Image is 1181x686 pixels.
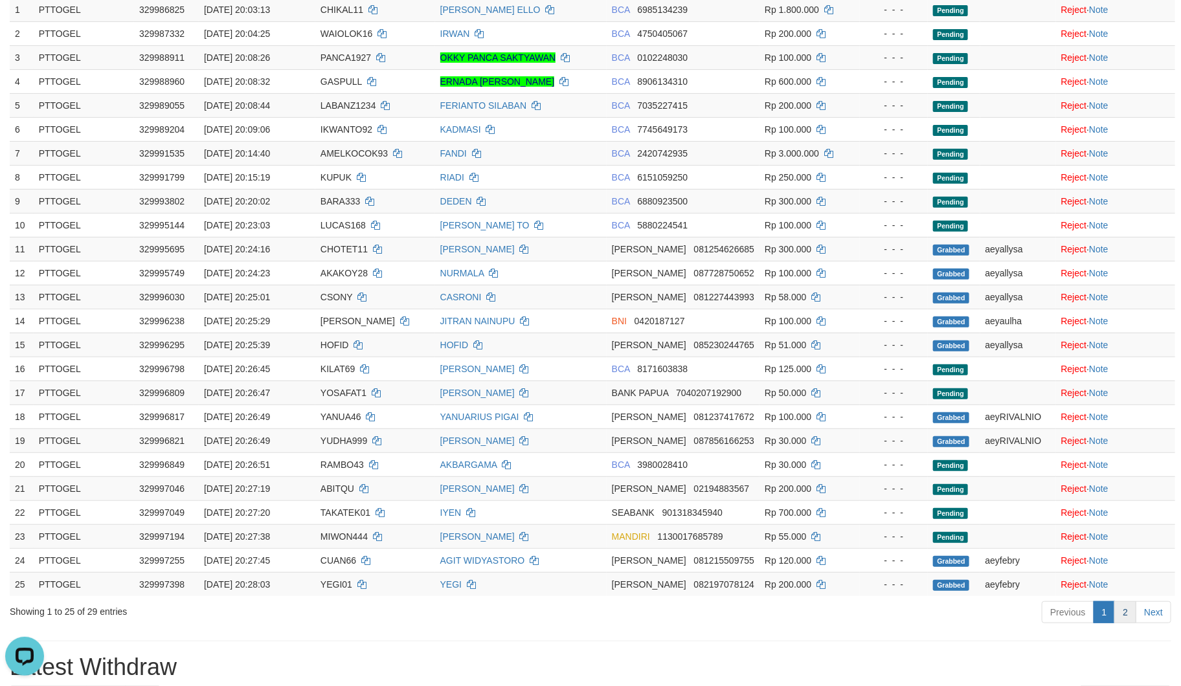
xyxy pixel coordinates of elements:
[440,52,556,63] a: OKKY PANCA SAKTYAWAN
[1056,452,1175,476] td: ·
[34,21,134,45] td: PTTOGEL
[612,220,630,230] span: BCA
[440,316,515,326] a: JITRAN NAINUPU
[139,364,185,374] span: 329996798
[1061,340,1087,350] a: Reject
[440,172,464,183] a: RIADI
[139,196,185,206] span: 329993802
[1061,52,1087,63] a: Reject
[865,3,923,16] div: - - -
[1056,381,1175,404] td: ·
[321,28,372,39] span: WAIOLOK16
[34,333,134,357] td: PTTOGEL
[204,316,270,326] span: [DATE] 20:25:29
[1089,172,1108,183] a: Note
[933,5,968,16] span: Pending
[933,245,969,256] span: Grabbed
[204,100,270,111] span: [DATE] 20:08:44
[612,172,630,183] span: BCA
[1136,601,1171,623] a: Next
[1061,76,1087,87] a: Reject
[612,292,686,302] span: [PERSON_NAME]
[612,244,686,254] span: [PERSON_NAME]
[865,458,923,471] div: - - -
[1056,237,1175,261] td: ·
[865,123,923,136] div: - - -
[1089,388,1108,398] a: Note
[765,220,811,230] span: Rp 100.000
[440,555,525,566] a: AGIT WIDYASTORO
[933,125,968,136] span: Pending
[694,340,754,350] span: Copy 085230244765 to clipboard
[321,268,368,278] span: AKAKOY28
[865,51,923,64] div: - - -
[933,364,968,375] span: Pending
[34,69,134,93] td: PTTOGEL
[139,268,185,278] span: 329995749
[34,309,134,333] td: PTTOGEL
[612,5,630,15] span: BCA
[765,364,811,374] span: Rp 125.000
[5,5,44,44] button: Open LiveChat chat widget
[1056,428,1175,452] td: ·
[612,388,669,398] span: BANK PAPUA
[440,148,467,159] a: FANDI
[1061,148,1087,159] a: Reject
[933,221,968,232] span: Pending
[1089,531,1108,542] a: Note
[933,173,968,184] span: Pending
[10,261,34,285] td: 12
[612,28,630,39] span: BCA
[204,28,270,39] span: [DATE] 20:04:25
[440,459,497,470] a: AKBARGAMA
[865,338,923,351] div: - - -
[139,220,185,230] span: 329995144
[933,29,968,40] span: Pending
[10,21,34,45] td: 2
[440,412,519,422] a: YANUARIUS PIGAI
[1114,601,1136,623] a: 2
[440,436,515,446] a: [PERSON_NAME]
[1056,357,1175,381] td: ·
[933,340,969,351] span: Grabbed
[933,77,968,88] span: Pending
[440,76,555,87] a: ERNADA [PERSON_NAME]
[321,340,349,350] span: HOFID
[865,147,923,160] div: - - -
[34,452,134,476] td: PTTOGEL
[139,52,185,63] span: 329988911
[139,76,185,87] span: 329988960
[865,267,923,280] div: - - -
[612,196,630,206] span: BCA
[1089,483,1108,494] a: Note
[204,412,270,422] span: [DATE] 20:26:49
[1089,244,1108,254] a: Note
[612,76,630,87] span: BCA
[1061,196,1087,206] a: Reject
[34,357,134,381] td: PTTOGEL
[865,27,923,40] div: - - -
[321,292,353,302] span: CSONY
[1061,507,1087,518] a: Reject
[612,340,686,350] span: [PERSON_NAME]
[139,28,185,39] span: 329987332
[10,165,34,189] td: 8
[10,93,34,117] td: 5
[980,404,1056,428] td: aeyRIVALNIO
[204,5,270,15] span: [DATE] 20:03:13
[1089,555,1108,566] a: Note
[612,148,630,159] span: BCA
[139,436,185,446] span: 329996821
[933,149,968,160] span: Pending
[933,197,968,208] span: Pending
[321,364,355,374] span: KILAT69
[638,76,688,87] span: Copy 8906134310 to clipboard
[139,244,185,254] span: 329995695
[1089,292,1108,302] a: Note
[204,196,270,206] span: [DATE] 20:20:02
[34,93,134,117] td: PTTOGEL
[139,172,185,183] span: 329991799
[204,172,270,183] span: [DATE] 20:15:19
[865,410,923,423] div: - - -
[694,292,754,302] span: Copy 081227443993 to clipboard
